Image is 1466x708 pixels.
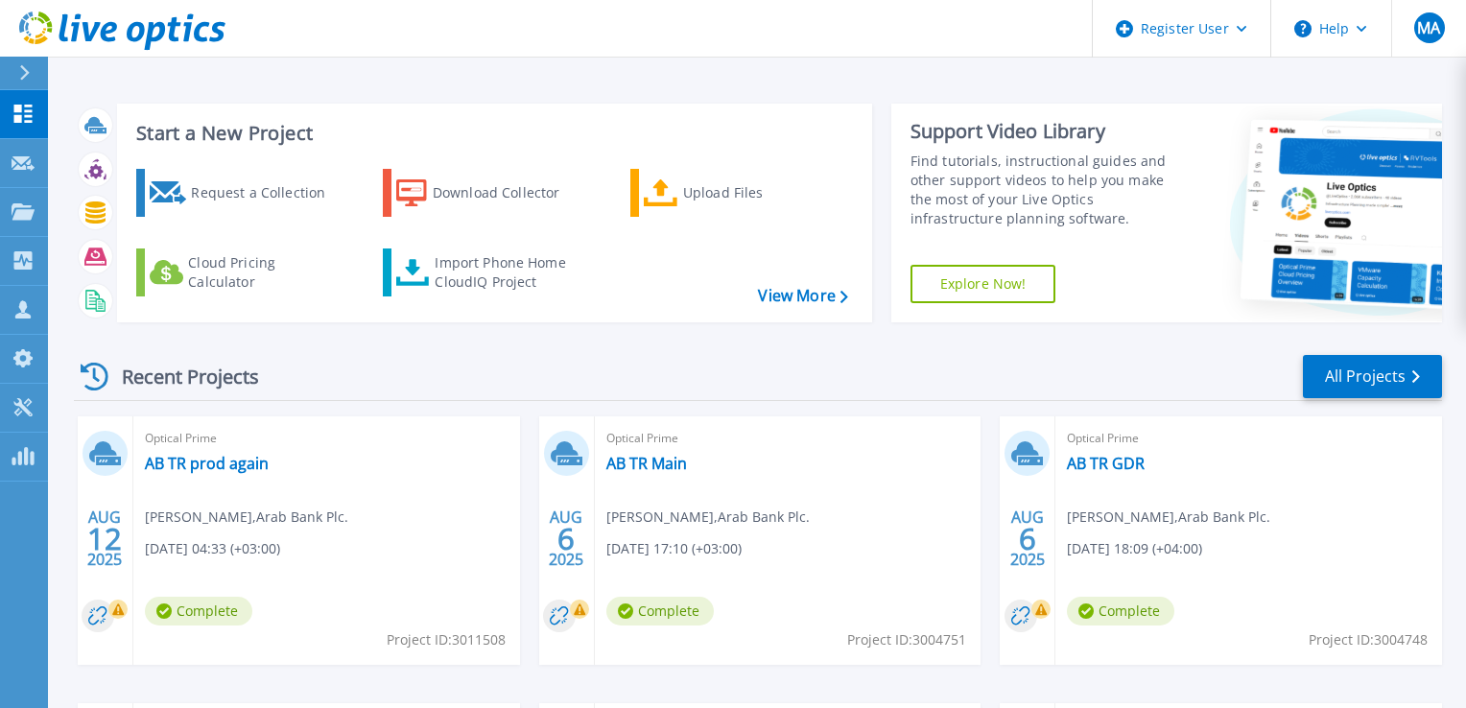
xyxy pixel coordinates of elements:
[1417,20,1440,35] span: MA
[910,265,1056,303] a: Explore Now!
[1303,355,1442,398] a: All Projects
[606,454,687,473] a: AB TR Main
[910,119,1187,144] div: Support Video Library
[1019,531,1036,547] span: 6
[188,253,342,292] div: Cloud Pricing Calculator
[606,428,970,449] span: Optical Prime
[435,253,584,292] div: Import Phone Home CloudIQ Project
[145,454,269,473] a: AB TR prod again
[383,169,597,217] a: Download Collector
[1309,629,1428,650] span: Project ID: 3004748
[145,538,280,559] span: [DATE] 04:33 (+03:00)
[548,504,584,574] div: AUG 2025
[683,174,837,212] div: Upload Files
[1067,454,1145,473] a: AB TR GDR
[606,538,742,559] span: [DATE] 17:10 (+03:00)
[758,287,847,305] a: View More
[136,248,350,296] a: Cloud Pricing Calculator
[847,629,966,650] span: Project ID: 3004751
[1009,504,1046,574] div: AUG 2025
[1067,538,1202,559] span: [DATE] 18:09 (+04:00)
[136,169,350,217] a: Request a Collection
[87,531,122,547] span: 12
[1067,597,1174,625] span: Complete
[910,152,1187,228] div: Find tutorials, instructional guides and other support videos to help you make the most of your L...
[145,507,348,528] span: [PERSON_NAME] , Arab Bank Plc.
[86,504,123,574] div: AUG 2025
[1067,428,1431,449] span: Optical Prime
[145,428,508,449] span: Optical Prime
[557,531,575,547] span: 6
[630,169,844,217] a: Upload Files
[191,174,344,212] div: Request a Collection
[1067,507,1270,528] span: [PERSON_NAME] , Arab Bank Plc.
[74,353,285,400] div: Recent Projects
[145,597,252,625] span: Complete
[606,597,714,625] span: Complete
[387,629,506,650] span: Project ID: 3011508
[606,507,810,528] span: [PERSON_NAME] , Arab Bank Plc.
[136,123,847,144] h3: Start a New Project
[433,174,586,212] div: Download Collector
